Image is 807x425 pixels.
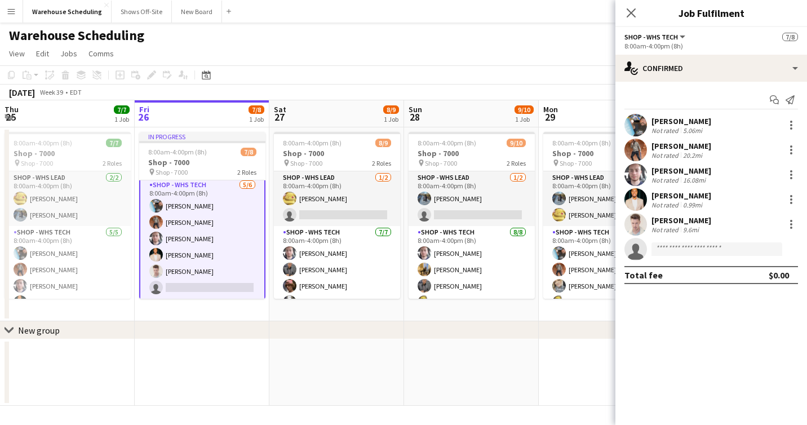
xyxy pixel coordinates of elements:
div: EDT [70,88,82,96]
div: 8:00am-4:00pm (8h) [624,42,798,50]
div: In progress [139,132,265,141]
div: 0.99mi [681,201,704,209]
div: 5.06mi [681,126,704,135]
div: 1 Job [515,115,533,123]
a: Comms [84,46,118,61]
span: Shop - 7000 [156,168,188,176]
span: 7/7 [114,105,130,114]
span: Shop - 7000 [290,159,322,167]
app-job-card: 8:00am-4:00pm (8h)7/7Shop - 7000 Shop - 70002 RolesShop - WHS Lead2/28:00am-4:00pm (8h)[PERSON_NA... [5,132,131,299]
app-card-role: Shop - WHS Tech7/78:00am-4:00pm (8h)[PERSON_NAME][PERSON_NAME][PERSON_NAME][PERSON_NAME] [274,226,400,362]
span: Week 39 [37,88,65,96]
div: [PERSON_NAME] [651,166,711,176]
app-card-role: Shop - WHS Tech5/68:00am-4:00pm (8h)[PERSON_NAME][PERSON_NAME][PERSON_NAME][PERSON_NAME][PERSON_N... [139,178,265,300]
app-card-role: Shop - WHS Tech7/78:00am-4:00pm (8h)[PERSON_NAME][PERSON_NAME][PERSON_NAME][PERSON_NAME] [543,226,669,362]
div: New group [18,325,60,336]
app-card-role: Shop - WHS Lead2/28:00am-4:00pm (8h)[PERSON_NAME][PERSON_NAME] [543,171,669,226]
button: Shop - WHS Tech [624,33,687,41]
a: Jobs [56,46,82,61]
div: 9.6mi [681,225,701,234]
span: 2 Roles [372,159,391,167]
span: 8/9 [383,105,399,114]
div: $0.00 [769,269,789,281]
span: View [9,48,25,59]
span: 9/10 [507,139,526,147]
div: [PERSON_NAME] [651,141,711,151]
div: Not rated [651,201,681,209]
app-job-card: 8:00am-4:00pm (8h)9/9Shop - 7000 Shop - 70002 RolesShop - WHS Lead2/28:00am-4:00pm (8h)[PERSON_NA... [543,132,669,299]
app-card-role: Shop - WHS Lead1/28:00am-4:00pm (8h)[PERSON_NAME] [409,171,535,226]
div: [DATE] [9,87,35,98]
div: [PERSON_NAME] [651,116,711,126]
span: 7/8 [241,148,256,156]
span: 2 Roles [237,168,256,176]
h3: Shop - 7000 [139,157,265,167]
div: 1 Job [384,115,398,123]
app-job-card: In progress8:00am-4:00pm (8h)7/8Shop - 7000 Shop - 70002 RolesShop - WHS Lead2/28:00am-4:00pm (8h... [139,132,265,299]
a: Edit [32,46,54,61]
app-card-role: Shop - WHS Lead1/28:00am-4:00pm (8h)[PERSON_NAME] [274,171,400,226]
span: 8:00am-4:00pm (8h) [14,139,72,147]
span: 8:00am-4:00pm (8h) [552,139,611,147]
app-job-card: 8:00am-4:00pm (8h)8/9Shop - 7000 Shop - 70002 RolesShop - WHS Lead1/28:00am-4:00pm (8h)[PERSON_NA... [274,132,400,299]
button: Shows Off-Site [112,1,172,23]
button: Warehouse Scheduling [23,1,112,23]
span: 7/7 [106,139,122,147]
span: 9/10 [515,105,534,114]
app-card-role: Shop - WHS Lead2/28:00am-4:00pm (8h)[PERSON_NAME][PERSON_NAME] [5,171,131,226]
span: 29 [542,110,558,123]
button: New Board [172,1,222,23]
div: 1 Job [114,115,129,123]
span: Edit [36,48,49,59]
div: Confirmed [615,55,807,82]
span: 25 [3,110,19,123]
h1: Warehouse Scheduling [9,27,144,44]
div: 1 Job [249,115,264,123]
span: 8:00am-4:00pm (8h) [418,139,476,147]
span: 8/9 [375,139,391,147]
span: 8:00am-4:00pm (8h) [283,139,342,147]
h3: Job Fulfilment [615,6,807,20]
div: Not rated [651,176,681,184]
span: 7/8 [249,105,264,114]
h3: Shop - 7000 [5,148,131,158]
span: 27 [272,110,286,123]
span: Shop - 7000 [21,159,53,167]
div: Total fee [624,269,663,281]
span: Fri [139,104,149,114]
span: Shop - WHS Tech [624,33,678,41]
span: 2 Roles [507,159,526,167]
span: Sun [409,104,422,114]
div: [PERSON_NAME] [651,215,711,225]
app-job-card: 8:00am-4:00pm (8h)9/10Shop - 7000 Shop - 70002 RolesShop - WHS Lead1/28:00am-4:00pm (8h)[PERSON_N... [409,132,535,299]
h3: Shop - 7000 [409,148,535,158]
span: Thu [5,104,19,114]
span: 2 Roles [103,159,122,167]
span: Comms [88,48,114,59]
h3: Shop - 7000 [274,148,400,158]
div: 16.08mi [681,176,708,184]
app-card-role: Shop - WHS Tech5/58:00am-4:00pm (8h)[PERSON_NAME][PERSON_NAME][PERSON_NAME][PERSON_NAME] [5,226,131,330]
div: Not rated [651,225,681,234]
span: Shop - 7000 [560,159,592,167]
div: Not rated [651,151,681,160]
span: 8:00am-4:00pm (8h) [148,148,207,156]
span: Jobs [60,48,77,59]
span: Sat [274,104,286,114]
span: Mon [543,104,558,114]
span: 26 [138,110,149,123]
a: View [5,46,29,61]
span: 28 [407,110,422,123]
app-card-role: Shop - WHS Tech8/88:00am-4:00pm (8h)[PERSON_NAME][PERSON_NAME][PERSON_NAME][PERSON_NAME] [409,226,535,379]
div: Not rated [651,126,681,135]
span: 7/8 [782,33,798,41]
h3: Shop - 7000 [543,148,669,158]
span: Shop - 7000 [425,159,457,167]
div: [PERSON_NAME] [651,191,711,201]
div: 20.2mi [681,151,704,160]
